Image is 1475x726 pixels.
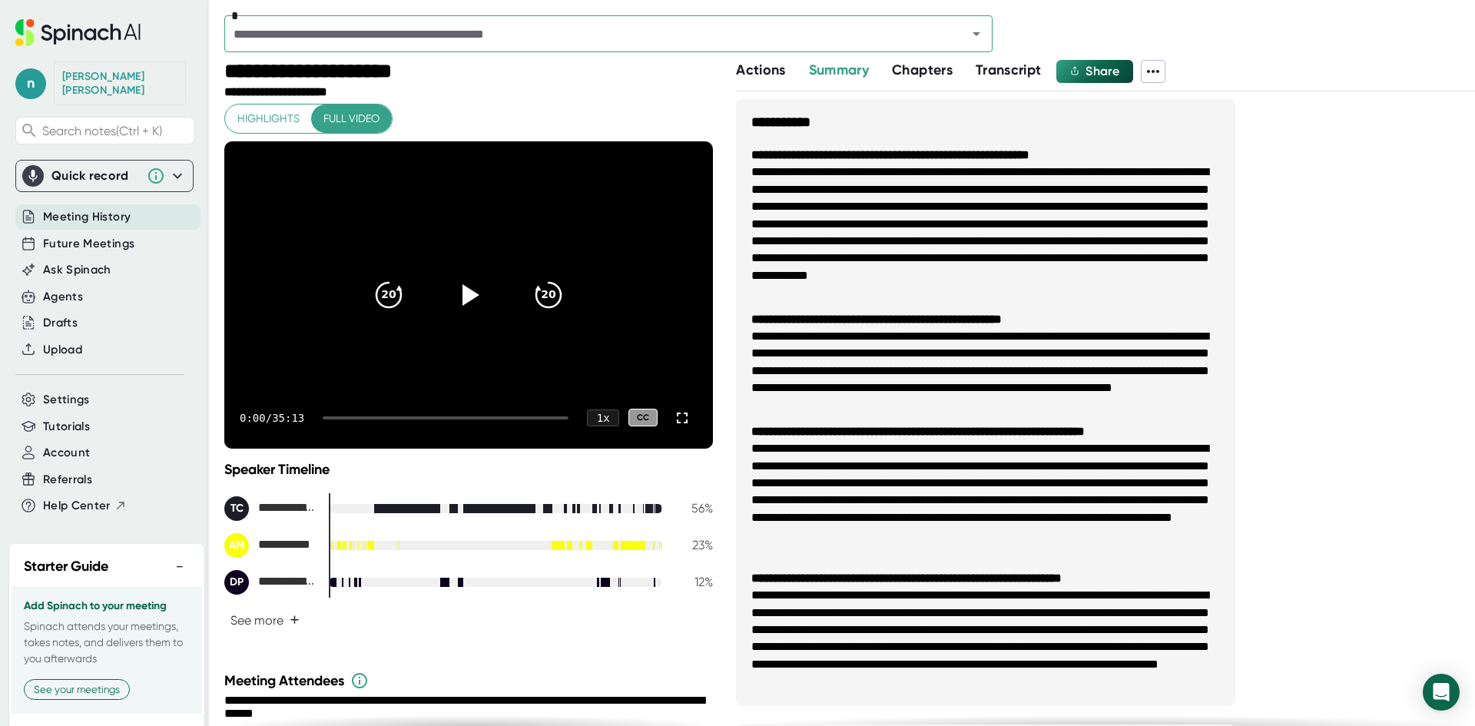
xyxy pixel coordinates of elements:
button: Agents [43,288,83,306]
span: Summary [809,61,869,78]
div: 23 % [675,538,713,552]
button: Upload [43,341,82,359]
div: Speaker Timeline [224,461,713,478]
div: Dhanya Pillai [224,570,317,595]
div: TC [224,496,249,521]
span: Help Center [43,497,111,515]
p: Spinach attends your meetings, takes notes, and delivers them to you afterwards [24,618,190,667]
span: Transcript [976,61,1042,78]
span: Actions [736,61,785,78]
div: 12 % [675,575,713,589]
div: Tierney Carmedy [224,496,317,521]
button: Open [966,23,987,45]
button: Transcript [976,60,1042,81]
div: Open Intercom Messenger [1423,674,1460,711]
button: Summary [809,60,869,81]
h3: Add Spinach to your meeting [24,600,190,612]
button: See your meetings [24,679,130,700]
div: Aaron Mount [224,533,317,558]
h2: Starter Guide [24,556,108,577]
button: Help Center [43,497,127,515]
button: Account [43,444,90,462]
button: Chapters [892,60,953,81]
div: Nancy Figueroa [62,70,177,97]
span: + [290,614,300,626]
span: Share [1086,64,1119,78]
span: Search notes (Ctrl + K) [42,124,191,138]
div: 1 x [587,409,619,426]
span: Highlights [237,109,300,128]
button: Share [1056,60,1133,83]
button: Drafts [43,314,78,332]
div: Quick record [22,161,187,191]
div: AM [224,533,249,558]
button: Ask Spinach [43,261,111,279]
button: Actions [736,60,785,81]
button: Referrals [43,471,92,489]
button: Full video [311,104,392,133]
div: DP [224,570,249,595]
div: Quick record [51,168,139,184]
div: Meeting Attendees [224,671,717,690]
div: CC [628,409,658,426]
button: Future Meetings [43,235,134,253]
span: n [15,68,46,99]
div: 0:00 / 35:13 [240,412,304,424]
button: Meeting History [43,208,131,226]
button: Highlights [225,104,312,133]
span: Full video [323,109,380,128]
button: Settings [43,391,90,409]
button: See more+ [224,607,306,634]
button: − [170,555,190,578]
button: Tutorials [43,418,90,436]
div: 56 % [675,501,713,515]
span: Chapters [892,61,953,78]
